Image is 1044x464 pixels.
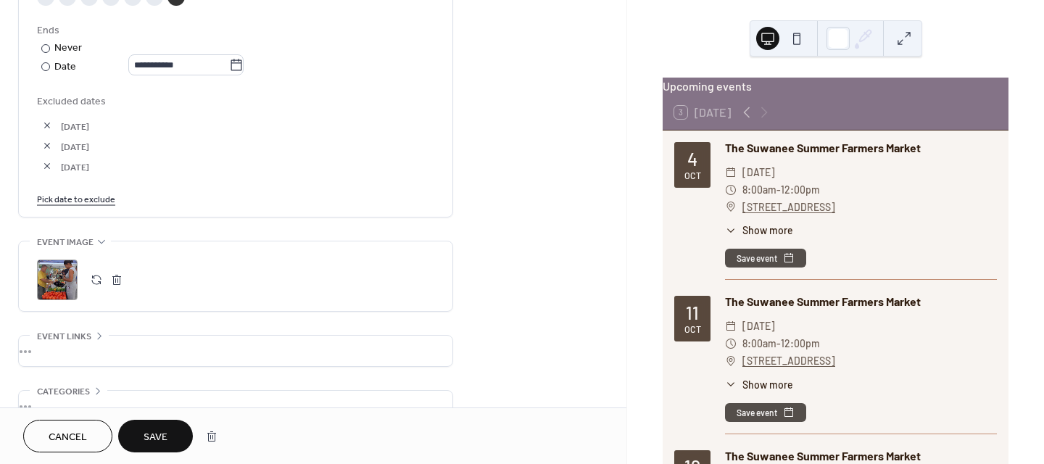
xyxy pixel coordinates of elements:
[781,181,820,199] span: 12:00pm
[37,23,431,38] div: Ends
[725,293,997,310] div: The Suwanee Summer Farmers Market
[37,94,434,109] span: Excluded dates
[742,164,775,181] span: [DATE]
[37,260,78,300] div: ;
[725,403,806,422] button: Save event
[725,352,737,370] div: ​
[118,420,193,452] button: Save
[37,192,115,207] span: Pick date to exclude
[61,139,434,154] span: [DATE]
[37,235,94,250] span: Event image
[725,199,737,216] div: ​
[742,335,776,352] span: 8:00am
[54,41,83,56] div: Never
[725,139,997,157] div: The Suwanee Summer Farmers Market
[776,335,781,352] span: -
[684,171,701,181] div: Oct
[725,318,737,335] div: ​
[663,78,1008,95] div: Upcoming events
[725,377,793,392] button: ​Show more
[725,181,737,199] div: ​
[684,325,701,334] div: Oct
[742,377,793,392] span: Show more
[19,336,452,366] div: •••
[61,159,434,175] span: [DATE]
[686,304,699,322] div: 11
[687,150,697,168] div: 4
[725,335,737,352] div: ​
[725,223,737,238] div: ​
[776,181,781,199] span: -
[725,249,806,268] button: Save event
[725,164,737,181] div: ​
[742,352,835,370] a: [STREET_ADDRESS]
[144,430,167,445] span: Save
[19,391,452,421] div: •••
[781,335,820,352] span: 12:00pm
[37,384,90,399] span: Categories
[742,181,776,199] span: 8:00am
[742,318,775,335] span: [DATE]
[37,329,91,344] span: Event links
[725,377,737,392] div: ​
[742,223,793,238] span: Show more
[61,119,434,134] span: [DATE]
[742,199,835,216] a: [STREET_ADDRESS]
[23,420,112,452] button: Cancel
[49,430,87,445] span: Cancel
[725,223,793,238] button: ​Show more
[54,59,244,75] div: Date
